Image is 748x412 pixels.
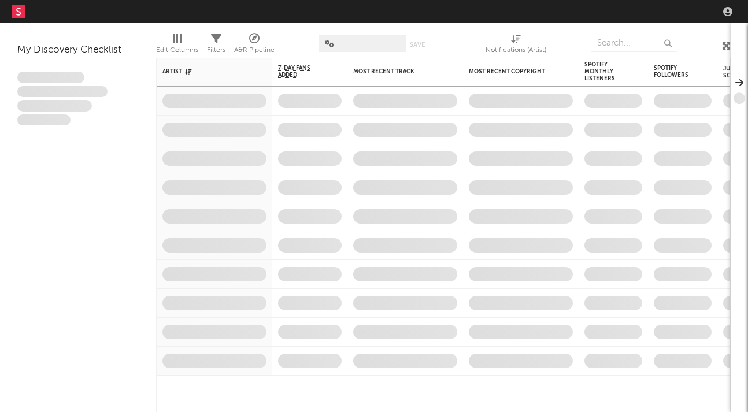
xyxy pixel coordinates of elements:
[654,65,694,79] div: Spotify Followers
[410,42,425,48] button: Save
[234,43,275,57] div: A&R Pipeline
[591,35,677,52] input: Search...
[584,61,625,82] div: Spotify Monthly Listeners
[17,114,71,126] span: Aliquam viverra
[486,43,546,57] div: Notifications (Artist)
[17,43,139,57] div: My Discovery Checklist
[17,86,108,98] span: Integer aliquet in purus et
[469,68,556,75] div: Most Recent Copyright
[278,65,324,79] span: 7-Day Fans Added
[353,68,440,75] div: Most Recent Track
[207,29,225,62] div: Filters
[17,72,84,83] span: Lorem ipsum dolor
[234,29,275,62] div: A&R Pipeline
[156,43,198,57] div: Edit Columns
[486,29,546,62] div: Notifications (Artist)
[162,68,249,75] div: Artist
[156,29,198,62] div: Edit Columns
[17,100,92,112] span: Praesent ac interdum
[207,43,225,57] div: Filters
